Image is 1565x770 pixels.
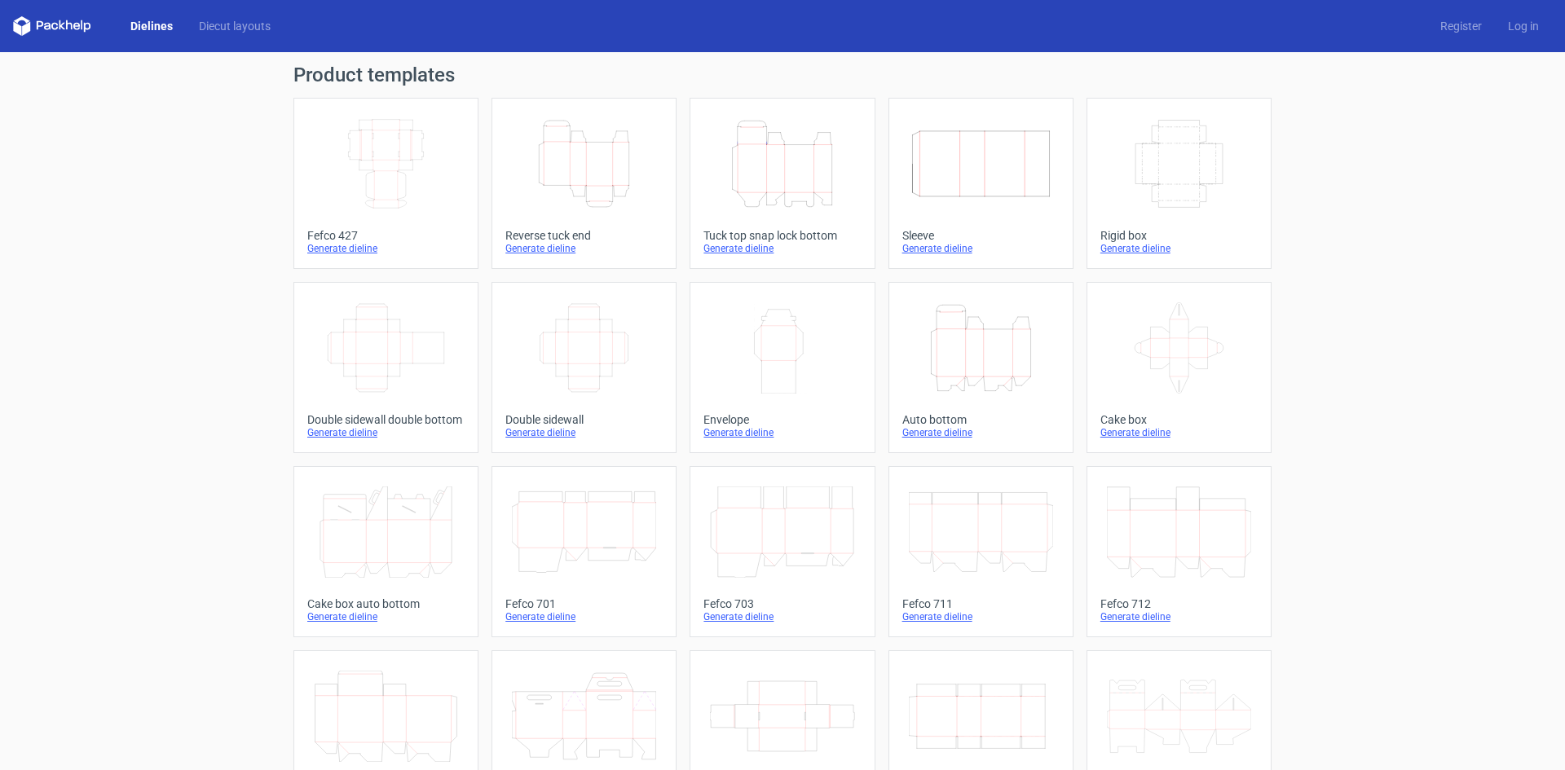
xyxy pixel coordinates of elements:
[902,426,1060,439] div: Generate dieline
[902,229,1060,242] div: Sleeve
[1100,413,1258,426] div: Cake box
[117,18,186,34] a: Dielines
[703,597,861,610] div: Fefco 703
[1087,282,1272,453] a: Cake boxGenerate dieline
[690,282,875,453] a: EnvelopeGenerate dieline
[902,413,1060,426] div: Auto bottom
[186,18,284,34] a: Diecut layouts
[888,466,1073,637] a: Fefco 711Generate dieline
[703,229,861,242] div: Tuck top snap lock bottom
[307,597,465,610] div: Cake box auto bottom
[492,282,677,453] a: Double sidewallGenerate dieline
[307,610,465,623] div: Generate dieline
[492,466,677,637] a: Fefco 701Generate dieline
[505,426,663,439] div: Generate dieline
[902,242,1060,255] div: Generate dieline
[690,466,875,637] a: Fefco 703Generate dieline
[505,229,663,242] div: Reverse tuck end
[293,282,478,453] a: Double sidewall double bottomGenerate dieline
[1427,18,1495,34] a: Register
[505,610,663,623] div: Generate dieline
[703,413,861,426] div: Envelope
[1495,18,1552,34] a: Log in
[307,426,465,439] div: Generate dieline
[902,610,1060,623] div: Generate dieline
[293,98,478,269] a: Fefco 427Generate dieline
[703,610,861,623] div: Generate dieline
[293,466,478,637] a: Cake box auto bottomGenerate dieline
[307,242,465,255] div: Generate dieline
[1100,426,1258,439] div: Generate dieline
[307,229,465,242] div: Fefco 427
[902,597,1060,610] div: Fefco 711
[690,98,875,269] a: Tuck top snap lock bottomGenerate dieline
[1100,610,1258,623] div: Generate dieline
[505,413,663,426] div: Double sidewall
[888,98,1073,269] a: SleeveGenerate dieline
[888,282,1073,453] a: Auto bottomGenerate dieline
[1100,597,1258,610] div: Fefco 712
[1100,242,1258,255] div: Generate dieline
[492,98,677,269] a: Reverse tuck endGenerate dieline
[505,242,663,255] div: Generate dieline
[1087,98,1272,269] a: Rigid boxGenerate dieline
[703,426,861,439] div: Generate dieline
[505,597,663,610] div: Fefco 701
[703,242,861,255] div: Generate dieline
[307,413,465,426] div: Double sidewall double bottom
[293,65,1272,85] h1: Product templates
[1100,229,1258,242] div: Rigid box
[1087,466,1272,637] a: Fefco 712Generate dieline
